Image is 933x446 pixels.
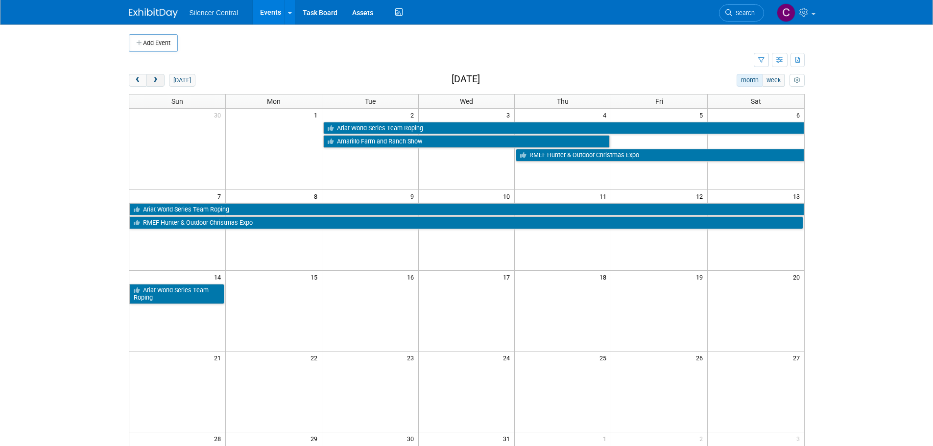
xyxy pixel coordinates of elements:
span: Sat [751,97,761,105]
span: Wed [460,97,473,105]
button: Add Event [129,34,178,52]
span: 12 [695,190,707,202]
span: 16 [406,271,418,283]
span: Mon [267,97,281,105]
button: prev [129,74,147,87]
span: 31 [502,432,514,445]
span: 8 [313,190,322,202]
span: 4 [602,109,611,121]
h2: [DATE] [452,74,480,85]
a: RMEF Hunter & Outdoor Christmas Expo [129,216,803,229]
a: Ariat World Series Team Roping [323,122,804,135]
span: 3 [505,109,514,121]
span: 11 [598,190,611,202]
span: Thu [557,97,569,105]
i: Personalize Calendar [794,77,800,84]
span: 6 [795,109,804,121]
button: myCustomButton [789,74,804,87]
span: 30 [406,432,418,445]
img: Cade Cox [777,3,795,22]
span: 1 [313,109,322,121]
a: Amarillo Farm and Ranch Show [323,135,610,148]
span: 28 [213,432,225,445]
span: 25 [598,352,611,364]
span: 20 [792,271,804,283]
span: 3 [795,432,804,445]
img: ExhibitDay [129,8,178,18]
span: Sun [171,97,183,105]
span: Fri [655,97,663,105]
span: 1 [602,432,611,445]
button: month [737,74,763,87]
span: Tue [365,97,376,105]
button: [DATE] [169,74,195,87]
span: 7 [216,190,225,202]
span: 26 [695,352,707,364]
span: 2 [698,432,707,445]
span: 22 [310,352,322,364]
span: 17 [502,271,514,283]
a: Search [719,4,764,22]
a: Ariat World Series Team Roping [129,203,804,216]
button: next [146,74,165,87]
a: RMEF Hunter & Outdoor Christmas Expo [516,149,804,162]
span: 23 [406,352,418,364]
span: 14 [213,271,225,283]
span: 9 [409,190,418,202]
span: 18 [598,271,611,283]
span: 27 [792,352,804,364]
span: 29 [310,432,322,445]
button: week [762,74,785,87]
span: 5 [698,109,707,121]
span: 2 [409,109,418,121]
span: 30 [213,109,225,121]
span: 19 [695,271,707,283]
a: Ariat World Series Team Roping [129,284,224,304]
span: 10 [502,190,514,202]
span: Search [732,9,755,17]
span: 24 [502,352,514,364]
span: 13 [792,190,804,202]
span: Silencer Central [190,9,239,17]
span: 21 [213,352,225,364]
span: 15 [310,271,322,283]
